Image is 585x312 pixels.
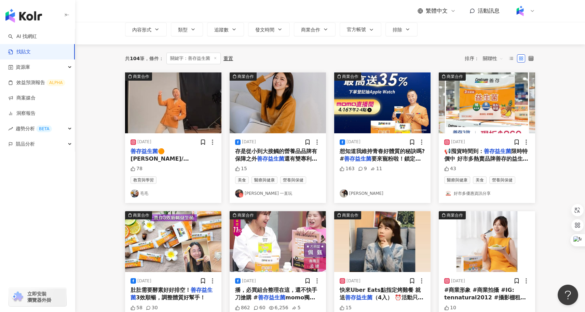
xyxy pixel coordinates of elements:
[342,212,358,219] div: 商業合作
[235,176,249,184] span: 美食
[426,7,448,15] span: 繁體中文
[447,212,463,219] div: 商業合作
[166,53,221,64] span: 關鍵字：善存益生菌
[439,211,535,272] button: 商業合作
[207,23,244,36] button: 追蹤數
[465,53,507,64] div: 排序：
[292,304,301,311] div: 5
[137,278,151,284] div: [DATE]
[255,27,274,32] span: 發文時間
[178,27,188,32] span: 類型
[340,148,425,162] span: 想知道我維持青春好體質的秘訣嗎? #
[489,176,515,184] span: 營養與保健
[125,23,167,36] button: 內容形式
[131,304,142,311] div: 58
[230,211,326,272] img: post-image
[137,139,151,145] div: [DATE]
[444,165,456,172] div: 43
[340,287,421,301] span: 快來Uber Eats點指定烤雞餐 就送
[342,73,358,80] div: 商業合作
[235,148,317,162] span: 存是從小到大接觸的營養品品牌有保障之外
[251,176,277,184] span: 醫療與健康
[16,59,30,75] span: 資源庫
[447,73,463,80] div: 商業合作
[483,53,503,64] span: 關聯性
[385,23,418,36] button: 排除
[280,176,306,184] span: 營養與保健
[145,56,164,61] span: 條件 ：
[235,189,243,198] img: KOL Avatar
[257,155,284,162] mark: 善存益生菌
[230,72,326,133] button: 商業合作
[444,189,530,198] a: KOL Avatar好市多優惠資訊分享
[11,291,24,302] img: chrome extension
[473,176,487,184] span: 美食
[258,294,285,301] mark: 善存益生菌
[393,27,402,32] span: 排除
[133,212,149,219] div: 商業合作
[8,33,37,40] a: searchAI 找網紅
[347,27,366,32] span: 官方帳號
[125,72,221,133] img: post-image
[242,278,256,284] div: [DATE]
[242,139,256,145] div: [DATE]
[125,72,221,133] button: 商業合作
[133,73,149,80] div: 商業合作
[451,278,465,284] div: [DATE]
[334,211,431,272] button: 商業合作
[370,165,382,172] div: 11
[36,125,52,132] div: BETA
[439,72,535,133] img: post-image
[125,56,145,61] div: 共 筆
[358,165,367,172] div: 9
[132,27,151,32] span: 內容形式
[346,139,360,145] div: [DATE]
[514,4,527,17] img: Kolr%20app%20icon%20%281%29.png
[230,211,326,272] button: 商業合作
[439,72,535,133] button: 商業合作
[235,165,247,172] div: 15
[8,110,36,117] a: 洞察報告
[345,294,372,301] mark: 善存益生菌
[269,304,288,311] div: 6,256
[340,155,424,200] span: 要來寵粉啦！鎖定[DATE]4/16 (二) 14:00和我一起線上相見吧 年度超殺的善存超大牌日，直播再加碼最高回饋35%！這款好康千萬別錯過！ 4/16我們momo直播間見喔！ #
[248,23,290,36] button: 發文時間
[8,49,31,55] a: 找貼文
[235,189,321,198] a: KOL Avatar[PERSON_NAME] 一直玩
[478,8,500,14] span: 活動訊息
[230,72,326,133] img: post-image
[444,189,452,198] img: KOL Avatar
[125,211,221,272] img: post-image
[254,304,266,311] div: 60
[223,56,233,61] div: 重置
[340,189,348,198] img: KOL Avatar
[9,288,66,306] a: chrome extension立即安裝 瀏覽器外掛
[8,126,13,131] span: rise
[146,304,158,311] div: 30
[171,23,203,36] button: 類型
[301,27,320,32] span: 商業合作
[131,165,142,172] div: 78
[439,211,535,272] img: post-image
[8,95,36,101] a: 商案媒合
[131,189,139,198] img: KOL Avatar
[340,294,423,308] span: （4入） ⏰活動只到：2/29
[340,165,355,172] div: 163
[294,23,336,36] button: 商業合作
[131,176,157,184] span: 教育與學習
[340,304,352,311] div: 15
[5,9,42,23] img: logo
[340,189,425,198] a: KOL Avatar[PERSON_NAME]
[131,189,216,198] a: KOL Avatar毛毛
[214,27,229,32] span: 追蹤數
[235,304,250,311] div: 862
[16,121,52,136] span: 趨勢分析
[558,285,578,305] iframe: Help Scout Beacon - Open
[16,136,35,152] span: 競品分析
[136,294,205,301] span: 3效順暢，調整體質好幫手！
[130,56,140,61] span: 104
[344,155,371,162] mark: 善存益生菌
[237,212,254,219] div: 商業合作
[334,72,431,133] img: post-image
[235,287,317,301] span: 播，必買組合整理在這，還不快手刀搶購 #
